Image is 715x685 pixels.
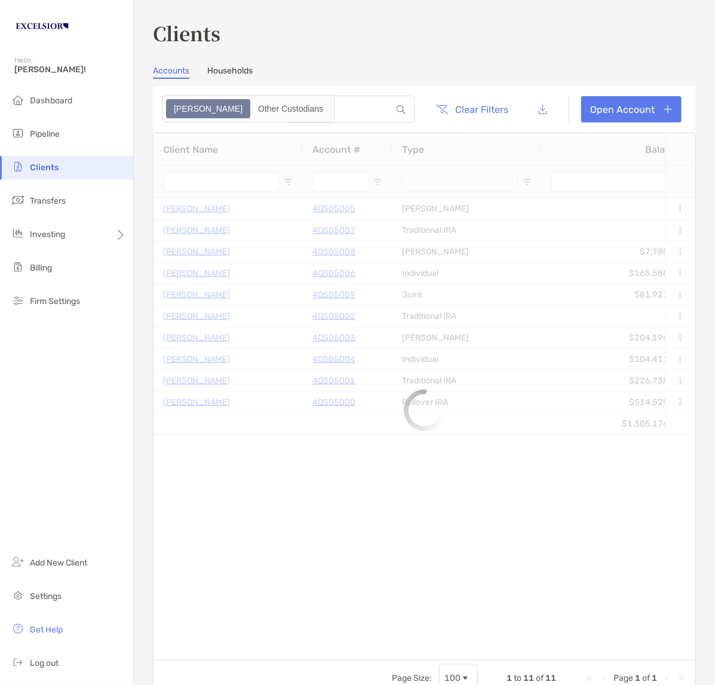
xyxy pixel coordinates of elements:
[585,674,594,683] div: First Page
[662,674,671,683] div: Next Page
[11,260,25,274] img: billing icon
[30,162,59,173] span: Clients
[30,658,59,668] span: Log out
[14,5,70,48] img: Zoe Logo
[642,673,650,683] span: of
[30,296,80,306] span: Firm Settings
[613,673,633,683] span: Page
[11,555,25,569] img: add_new_client icon
[507,673,512,683] span: 1
[30,625,63,635] span: Get Help
[30,229,65,239] span: Investing
[207,66,253,79] a: Households
[599,674,609,683] div: Previous Page
[30,263,52,273] span: Billing
[11,655,25,669] img: logout icon
[162,95,335,122] div: segmented control
[153,66,189,79] a: Accounts
[581,96,682,122] a: Open Account
[523,673,534,683] span: 11
[11,193,25,207] img: transfers icon
[676,674,686,683] div: Last Page
[397,105,406,114] img: input icon
[251,100,330,117] div: Other Custodians
[153,19,696,47] h3: Clients
[11,126,25,140] img: pipeline icon
[11,93,25,107] img: dashboard icon
[11,622,25,636] img: get-help icon
[167,100,249,117] div: Zoe
[427,96,518,122] button: Clear Filters
[545,673,556,683] span: 11
[652,673,657,683] span: 1
[30,96,72,106] span: Dashboard
[30,591,62,601] span: Settings
[11,293,25,308] img: firm-settings icon
[11,588,25,603] img: settings icon
[392,673,432,683] div: Page Size:
[30,558,87,568] span: Add New Client
[30,129,60,139] span: Pipeline
[514,673,521,683] span: to
[11,159,25,174] img: clients icon
[444,673,461,683] div: 100
[635,673,640,683] span: 1
[11,226,25,241] img: investing icon
[536,673,544,683] span: of
[14,64,126,75] span: [PERSON_NAME]!
[30,196,66,206] span: Transfers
